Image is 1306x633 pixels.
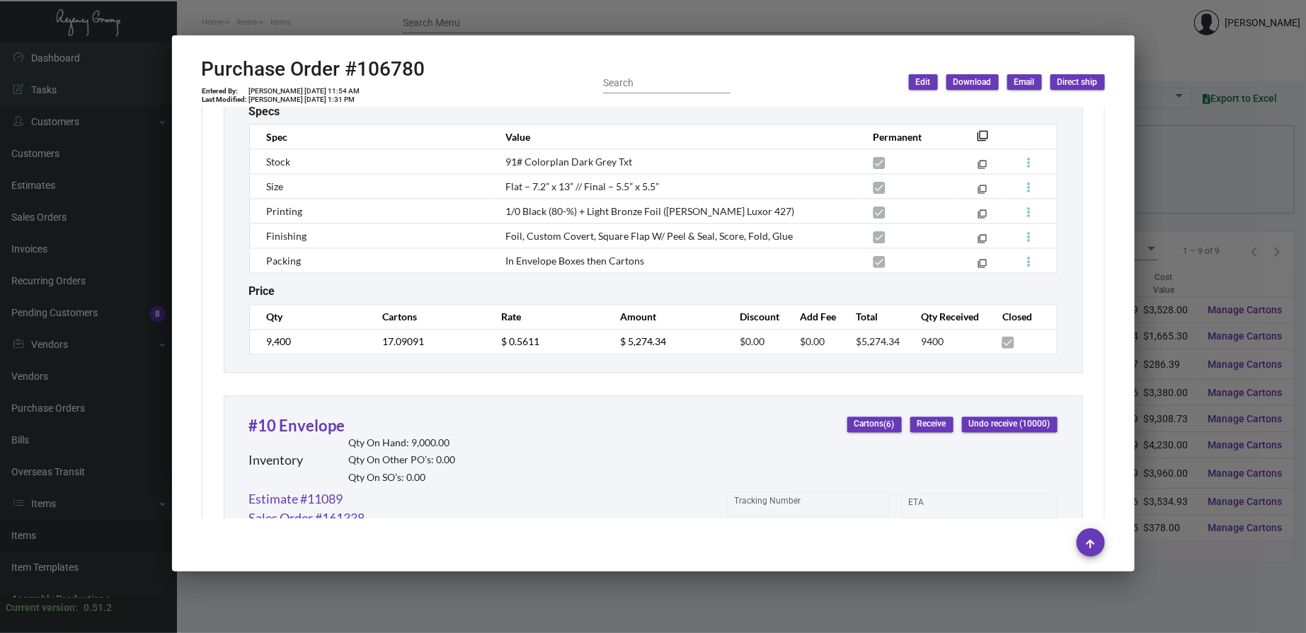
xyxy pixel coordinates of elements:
[202,87,248,95] td: Entered By:
[84,600,112,615] div: 0.51.2
[907,304,988,329] th: Qty Received
[953,76,992,88] span: Download
[267,180,284,192] span: Size
[978,212,987,221] mat-icon: filter_none
[859,124,956,149] th: Permanent
[964,500,1032,511] input: End date
[916,76,931,88] span: Edit
[249,124,491,149] th: Spec
[202,95,248,104] td: Last Modified:
[917,418,946,430] span: Receive
[368,304,487,329] th: Cartons
[978,187,987,197] mat-icon: filter_none
[349,472,456,484] h2: Qty On SO’s: 0.00
[491,124,859,149] th: Value
[946,74,999,90] button: Download
[249,284,275,298] h2: Price
[202,57,425,81] h2: Purchase Order #106780
[267,255,302,267] span: Packing
[1050,74,1105,90] button: Direct ship
[962,417,1058,432] button: Undo receive (10000)
[267,156,291,168] span: Stock
[505,156,632,168] span: 91# Colorplan Dark Grey Txt
[249,416,345,435] a: #10 Envelope
[249,304,368,329] th: Qty
[505,205,794,217] span: 1/0 Black (80-%) + Light Bronze Foil ([PERSON_NAME] Luxor 427)
[800,335,825,347] span: $0.00
[786,304,842,329] th: Add Fee
[740,335,764,347] span: $0.00
[854,418,895,430] span: Cartons
[847,417,902,432] button: Cartons(6)
[349,454,456,466] h2: Qty On Other PO’s: 0.00
[726,304,786,329] th: Discount
[505,230,793,242] span: Foil, Custom Covert, Square Flap W/ Peel & Seal, Score, Fold, Glue
[969,418,1050,430] span: Undo receive (10000)
[267,205,303,217] span: Printing
[607,304,726,329] th: Amount
[978,134,989,146] mat-icon: filter_none
[1058,76,1098,88] span: Direct ship
[908,500,952,511] input: Start date
[978,163,987,172] mat-icon: filter_none
[249,489,343,509] a: Estimate #11089
[1014,76,1035,88] span: Email
[988,304,1057,329] th: Closed
[884,419,895,429] span: (6)
[909,74,938,90] button: Edit
[978,262,987,271] mat-icon: filter_none
[267,230,307,242] span: Finishing
[249,509,365,528] a: Sales Order #161338
[487,304,606,329] th: Rate
[505,180,659,192] span: Flat – 7.2” x 13” // Final – 5.5” x 5.5”
[910,417,953,432] button: Receive
[978,237,987,246] mat-icon: filter_none
[6,600,78,615] div: Current version:
[922,335,944,347] span: 9400
[248,87,361,95] td: [PERSON_NAME] [DATE] 11:54 AM
[249,105,280,118] h2: Specs
[249,453,304,468] h2: Inventory
[349,437,456,449] h2: Qty On Hand: 9,000.00
[842,304,907,329] th: Total
[248,95,361,104] td: [PERSON_NAME] [DATE] 1:31 PM
[505,255,644,267] span: In Envelope Boxes then Cartons
[1007,74,1042,90] button: Email
[857,335,900,347] span: $5,274.34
